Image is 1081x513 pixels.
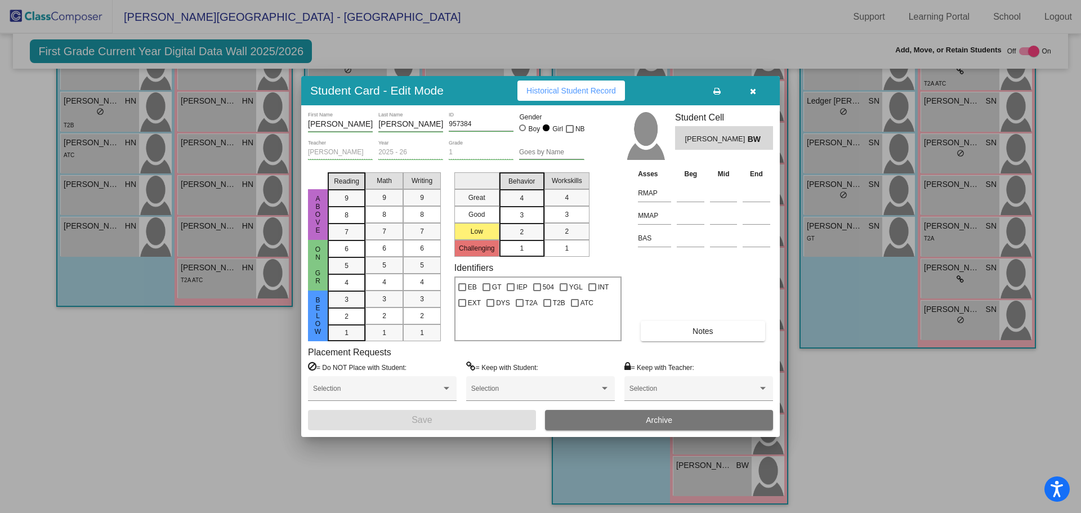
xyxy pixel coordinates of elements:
span: 1 [565,243,569,253]
h3: Student Cell [675,112,773,123]
label: = Keep with Teacher: [624,362,694,373]
span: 1 [382,328,386,338]
input: assessment [638,185,671,202]
div: Boy [528,124,540,134]
span: Writing [412,176,432,186]
span: 7 [345,227,349,237]
button: Notes [641,321,765,341]
span: 1 [520,243,524,253]
button: Archive [545,410,773,430]
span: 3 [382,294,386,304]
span: Save [412,415,432,425]
span: INT [598,280,609,294]
input: teacher [308,149,373,157]
span: [PERSON_NAME] [685,133,747,145]
span: Archive [646,416,672,425]
button: Save [308,410,536,430]
span: Math [377,176,392,186]
span: DYS [496,296,510,310]
span: Reading [334,176,359,186]
span: 6 [420,243,424,253]
label: = Keep with Student: [466,362,538,373]
span: 9 [420,193,424,203]
span: 8 [420,209,424,220]
span: 1 [420,328,424,338]
input: goes by name [519,149,584,157]
span: 4 [520,193,524,203]
span: Behavior [508,176,535,186]
span: 2 [565,226,569,237]
input: year [378,149,443,157]
span: Notes [693,327,713,336]
span: IEP [516,280,527,294]
h3: Student Card - Edit Mode [310,83,444,97]
span: 2 [345,311,349,322]
span: EXT [468,296,481,310]
span: 3 [345,295,349,305]
span: Workskills [552,176,582,186]
span: BW [748,133,763,145]
span: YGL [569,280,583,294]
span: Above [313,195,323,234]
span: 8 [345,210,349,220]
span: 9 [382,193,386,203]
label: Placement Requests [308,347,391,358]
span: 4 [565,193,569,203]
th: End [740,168,773,180]
input: assessment [638,230,671,247]
span: Historical Student Record [526,86,616,95]
div: Girl [552,124,563,134]
label: Identifiers [454,262,493,273]
span: 2 [520,227,524,237]
span: T2B [553,296,565,310]
input: Enter ID [449,121,513,128]
span: NB [575,122,585,136]
th: Beg [674,168,707,180]
span: 8 [382,209,386,220]
span: 6 [345,244,349,254]
span: Below [313,296,323,336]
span: 5 [382,260,386,270]
button: Historical Student Record [517,81,625,101]
span: 4 [382,277,386,287]
span: 9 [345,193,349,203]
span: 5 [420,260,424,270]
th: Asses [635,168,674,180]
span: 1 [345,328,349,338]
span: EB [468,280,477,294]
span: 5 [345,261,349,271]
span: 3 [420,294,424,304]
span: GT [492,280,502,294]
span: 504 [543,280,554,294]
span: T2A [525,296,538,310]
th: Mid [707,168,740,180]
span: 7 [382,226,386,237]
span: 3 [520,210,524,220]
input: grade [449,149,513,157]
span: 7 [420,226,424,237]
span: 6 [382,243,386,253]
span: 4 [345,278,349,288]
span: 2 [420,311,424,321]
span: 3 [565,209,569,220]
span: 4 [420,277,424,287]
span: ATC [580,296,593,310]
mat-label: Gender [519,112,584,122]
label: = Do NOT Place with Student: [308,362,407,373]
span: On Gr [313,246,323,285]
input: assessment [638,207,671,224]
span: 2 [382,311,386,321]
